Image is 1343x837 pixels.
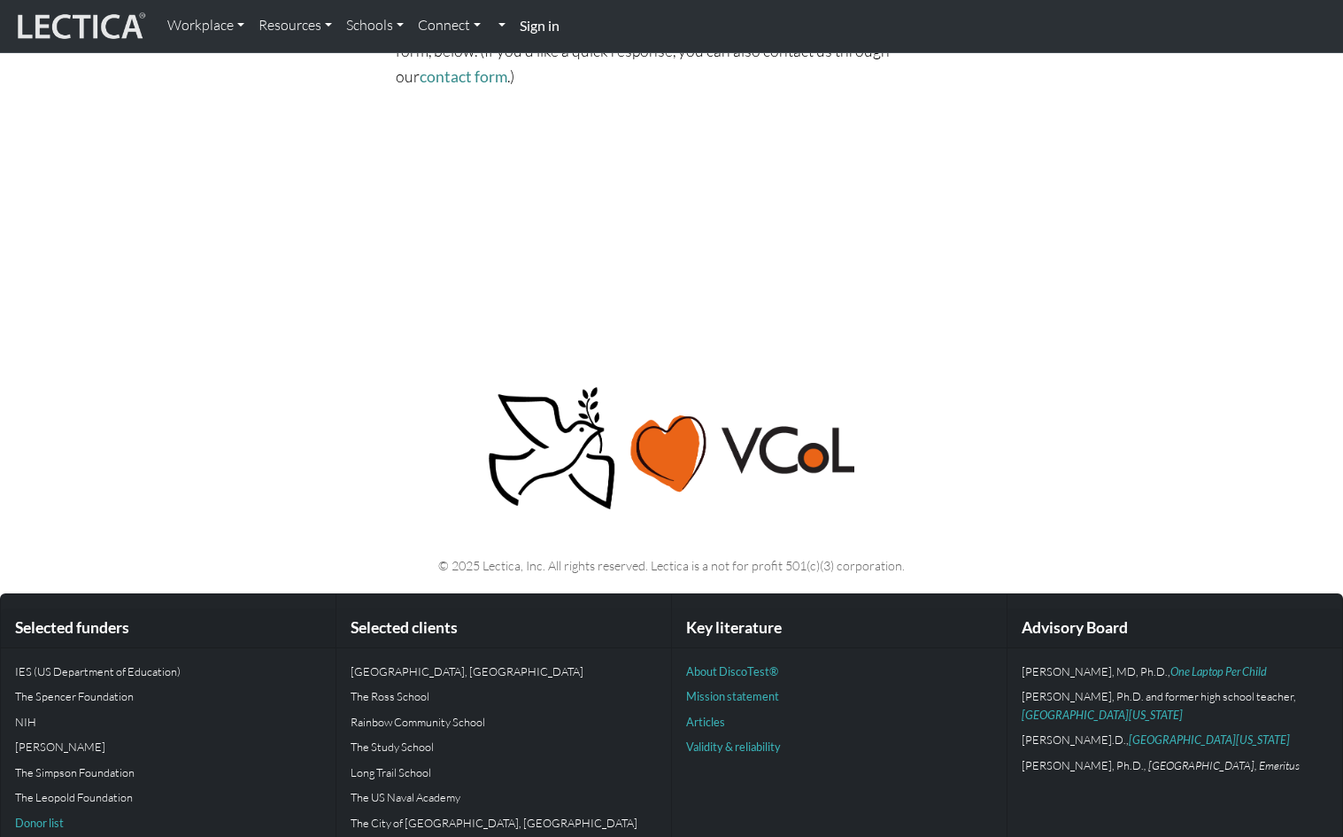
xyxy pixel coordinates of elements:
[1022,756,1328,774] p: [PERSON_NAME], Ph.D.
[686,664,778,678] a: About DiscoTest®
[15,816,64,830] a: Donor list
[1144,758,1300,772] em: , [GEOGRAPHIC_DATA], Emeritus
[1,608,336,648] div: Selected funders
[1170,664,1267,678] a: One Laptop Per Child
[686,689,779,703] a: Mission statement
[13,10,146,43] img: lecticalive
[15,687,321,705] p: The Spencer Foundation
[482,384,861,513] img: Peace, love, VCoL
[251,7,339,44] a: Resources
[1022,708,1183,722] a: [GEOGRAPHIC_DATA][US_STATE]
[15,663,321,680] p: IES (US Department of Education)
[1022,663,1328,680] p: [PERSON_NAME], MD, Ph.D.,
[396,146,948,279] iframe: height="2428" frameborder="0" marginheight="0" marginwidth="0">Loading…
[411,7,488,44] a: Connect
[15,763,321,781] p: The Simpson Foundation
[1022,731,1328,748] p: [PERSON_NAME].D.,
[686,715,725,729] a: Articles
[351,763,657,781] p: Long Trail School
[351,788,657,806] p: The US Naval Academy
[15,713,321,731] p: NIH
[686,740,781,754] a: Validity & reliability
[672,608,1007,648] div: Key literature
[1022,687,1328,724] p: [PERSON_NAME], Ph.D. and former high school teacher,
[351,663,657,680] p: [GEOGRAPHIC_DATA], [GEOGRAPHIC_DATA]
[520,17,560,34] strong: Sign in
[351,713,657,731] p: Rainbow Community School
[420,67,507,86] a: contact form
[336,608,671,648] div: Selected clients
[351,687,657,705] p: The Ross School
[1129,732,1290,747] a: [GEOGRAPHIC_DATA][US_STATE]
[160,7,251,44] a: Workplace
[351,738,657,756] p: The Study School
[15,738,321,756] p: [PERSON_NAME]
[98,555,1246,576] p: © 2025 Lectica, Inc. All rights reserved. Lectica is a not for profit 501(c)(3) corporation.
[1007,608,1342,648] div: Advisory Board
[351,814,657,832] p: The City of [GEOGRAPHIC_DATA], [GEOGRAPHIC_DATA]
[513,7,567,45] a: Sign in
[339,7,411,44] a: Schools
[15,788,321,806] p: The Leopold Foundation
